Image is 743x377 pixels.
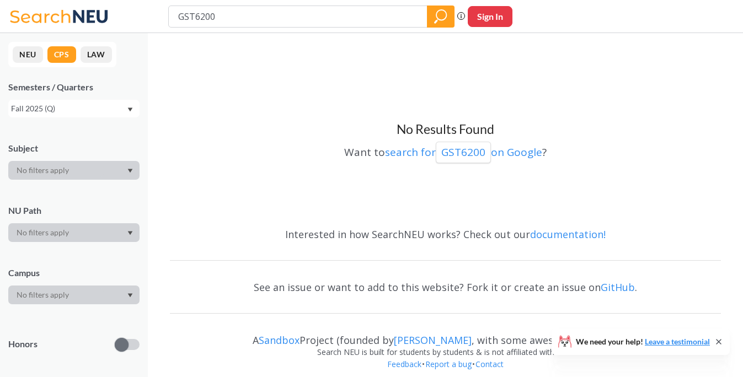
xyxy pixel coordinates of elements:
button: LAW [81,46,112,63]
div: Dropdown arrow [8,161,140,180]
div: NU Path [8,204,140,217]
div: Subject [8,142,140,154]
a: Report a bug [425,359,472,369]
button: NEU [13,46,43,63]
a: [PERSON_NAME] [394,333,472,347]
a: GitHub [601,281,635,294]
div: Search NEU is built for students by students & is not affiliated with NEU. [170,346,721,358]
h3: No Results Found [170,121,721,138]
a: Contact [475,359,504,369]
button: Sign In [468,6,512,27]
svg: Dropdown arrow [127,231,133,235]
div: Want to ? [170,138,721,163]
div: Fall 2025 (Q) [11,103,126,115]
p: GST6200 [441,145,485,160]
p: Honors [8,338,38,351]
span: We need your help! [576,338,710,346]
button: CPS [47,46,76,63]
div: Fall 2025 (Q)Dropdown arrow [8,100,140,117]
svg: Dropdown arrow [127,169,133,173]
div: Dropdown arrow [8,223,140,242]
div: A Project (founded by , with some awesome ) [170,324,721,346]
a: Leave a testimonial [645,337,710,346]
svg: magnifying glass [434,9,447,24]
svg: Dropdown arrow [127,107,133,112]
a: search forGST6200on Google [385,145,542,159]
div: Interested in how SearchNEU works? Check out our [170,218,721,250]
div: Semesters / Quarters [8,81,140,93]
div: magnifying glass [427,6,455,28]
input: Class, professor, course number, "phrase" [177,7,419,26]
div: Dropdown arrow [8,286,140,304]
svg: Dropdown arrow [127,293,133,298]
a: Feedback [387,359,422,369]
a: documentation! [530,228,606,241]
div: See an issue or want to add to this website? Fork it or create an issue on . [170,271,721,303]
a: Sandbox [259,333,300,347]
div: Campus [8,267,140,279]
